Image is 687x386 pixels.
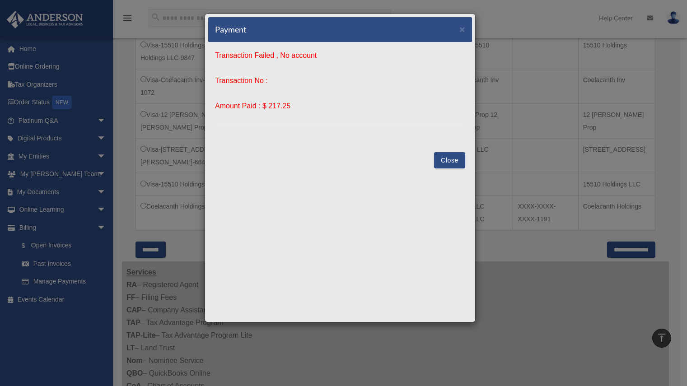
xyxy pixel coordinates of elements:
button: Close [459,24,465,34]
p: Amount Paid : $ 217.25 [215,100,465,112]
h5: Payment [215,24,247,35]
p: Transaction No : [215,74,465,87]
span: × [459,24,465,34]
button: Close [434,152,465,168]
p: Transaction Failed , No account [215,49,465,62]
